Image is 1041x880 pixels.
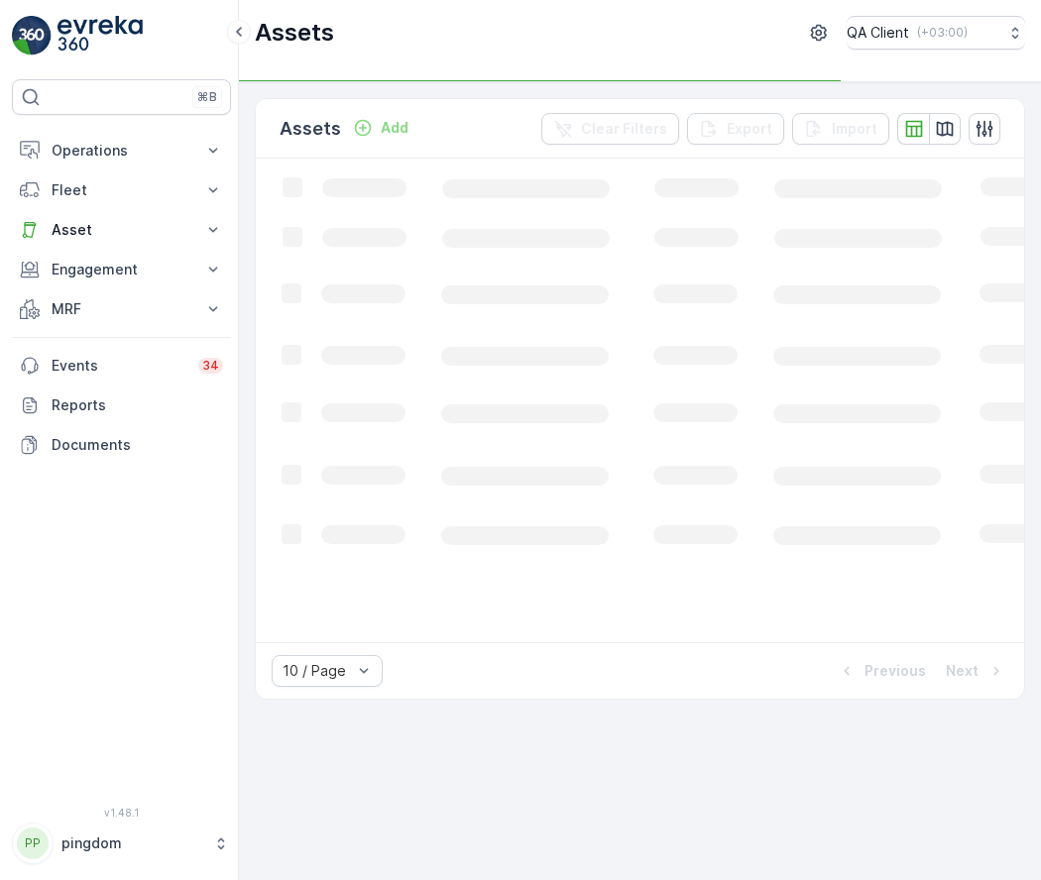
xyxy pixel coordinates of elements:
button: MRF [12,289,231,329]
button: Asset [12,210,231,250]
p: Reports [52,395,223,415]
p: ( +03:00 ) [917,25,968,41]
button: Engagement [12,250,231,289]
p: pingdom [61,833,203,853]
p: Import [832,119,877,139]
p: Export [727,119,772,139]
button: QA Client(+03:00) [847,16,1025,50]
a: Documents [12,425,231,465]
p: MRF [52,299,191,319]
p: Operations [52,141,191,161]
p: Engagement [52,260,191,279]
p: Next [946,661,979,681]
p: Previous [865,661,926,681]
span: v 1.48.1 [12,807,231,819]
p: Clear Filters [581,119,667,139]
button: Next [944,659,1008,683]
button: Add [345,116,416,140]
button: Fleet [12,170,231,210]
p: Documents [52,435,223,455]
button: Operations [12,131,231,170]
p: Assets [280,115,341,143]
img: logo [12,16,52,55]
p: 34 [202,358,219,374]
p: Events [52,356,186,376]
a: Events34 [12,346,231,385]
p: ⌘B [197,89,217,105]
a: Reports [12,385,231,425]
button: Import [792,113,889,145]
img: logo_light-DOdMpM7g.png [58,16,143,55]
p: Assets [255,17,334,49]
button: PPpingdom [12,823,231,864]
button: Export [687,113,784,145]
p: QA Client [847,23,909,43]
button: Previous [835,659,928,683]
button: Clear Filters [541,113,679,145]
p: Asset [52,220,191,240]
div: PP [17,827,49,859]
p: Fleet [52,180,191,200]
p: Add [381,118,408,138]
